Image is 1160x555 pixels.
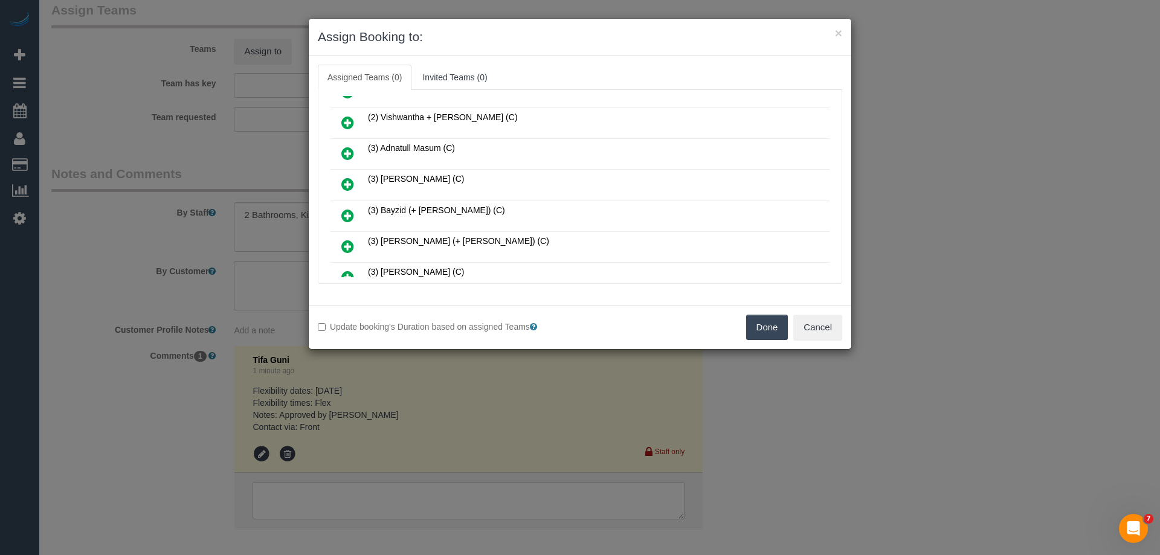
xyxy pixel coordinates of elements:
[318,65,411,90] a: Assigned Teams (0)
[368,112,518,122] span: (2) Vishwantha + [PERSON_NAME] (C)
[368,174,464,184] span: (3) [PERSON_NAME] (C)
[318,323,326,331] input: Update booking's Duration based on assigned Teams
[368,143,455,153] span: (3) Adnatull Masum (C)
[368,267,464,277] span: (3) [PERSON_NAME] (C)
[368,205,505,215] span: (3) Bayzid (+ [PERSON_NAME]) (C)
[318,321,571,333] label: Update booking's Duration based on assigned Teams
[746,315,788,340] button: Done
[1119,514,1148,543] iframe: Intercom live chat
[413,65,497,90] a: Invited Teams (0)
[1144,514,1153,524] span: 7
[318,28,842,46] h3: Assign Booking to:
[835,27,842,39] button: ×
[368,236,549,246] span: (3) [PERSON_NAME] (+ [PERSON_NAME]) (C)
[793,315,842,340] button: Cancel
